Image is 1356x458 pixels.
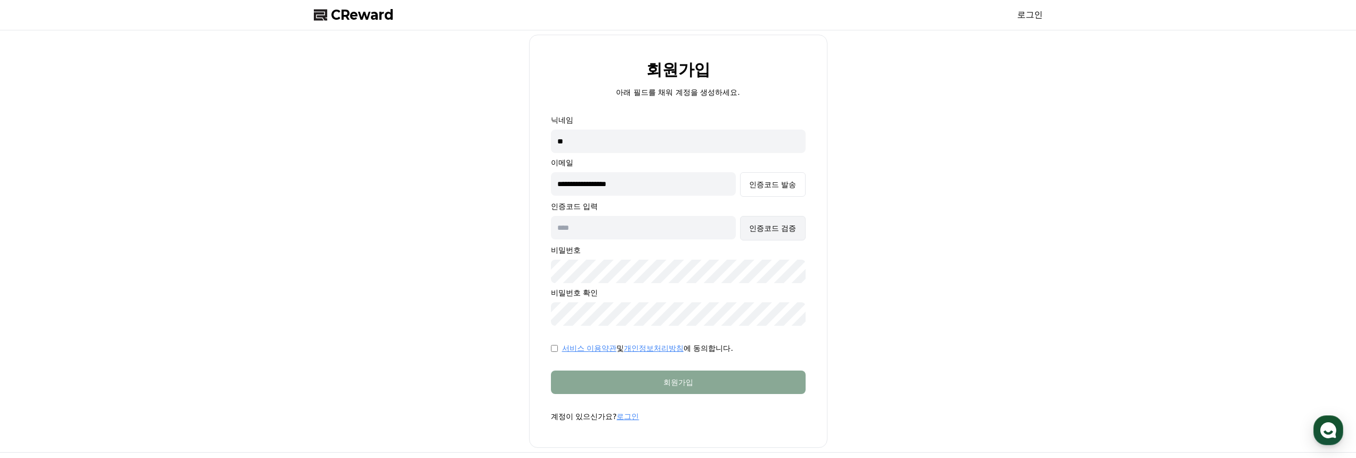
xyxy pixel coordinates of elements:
[3,338,70,365] a: 홈
[314,6,394,23] a: CReward
[749,179,796,190] div: 인증코드 발송
[562,344,616,352] a: 서비스 이용약관
[551,157,806,168] p: 이메일
[562,343,733,353] p: 및 에 동의합니다.
[98,355,110,363] span: 대화
[137,338,205,365] a: 설정
[551,287,806,298] p: 비밀번호 확인
[1017,9,1043,21] a: 로그인
[551,411,806,422] p: 계정이 있으신가요?
[70,338,137,365] a: 대화
[624,344,684,352] a: 개인정보처리방침
[740,216,805,240] button: 인증코드 검증
[616,87,740,98] p: 아래 필드를 채워 계정을 생성하세요.
[34,354,40,363] span: 홈
[551,245,806,255] p: 비밀번호
[646,61,710,78] h2: 회원가입
[616,412,639,421] a: 로그인
[551,115,806,125] p: 닉네임
[551,201,806,212] p: 인증코드 입력
[749,223,796,234] div: 인증코드 검증
[572,377,784,388] div: 회원가입
[740,172,805,197] button: 인증코드 발송
[331,6,394,23] span: CReward
[165,354,177,363] span: 설정
[551,371,806,394] button: 회원가입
